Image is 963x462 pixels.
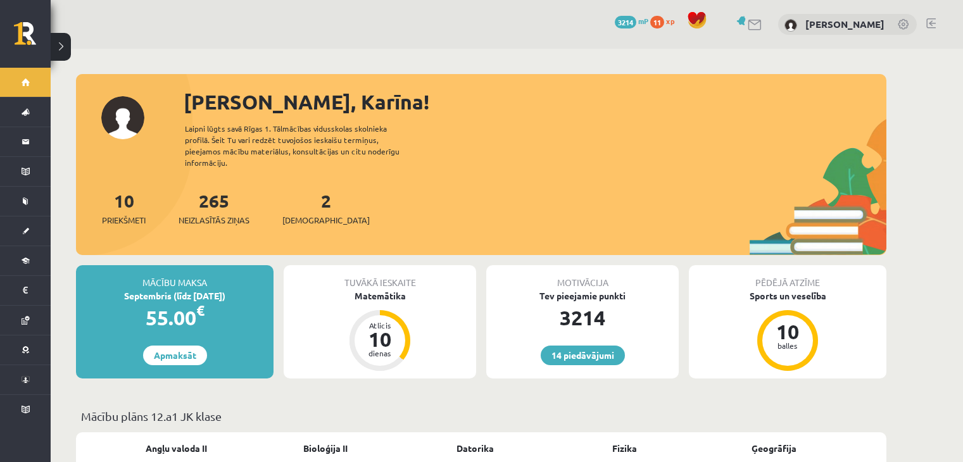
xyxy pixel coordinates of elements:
div: Tev pieejamie punkti [486,289,679,303]
div: [PERSON_NAME], Karīna! [184,87,886,117]
span: Priekšmeti [102,214,146,227]
span: € [196,301,205,320]
div: 10 [769,322,807,342]
span: mP [638,16,648,26]
a: Bioloģija II [303,442,348,455]
span: 3214 [615,16,636,28]
div: balles [769,342,807,349]
div: Sports un veselība [689,289,886,303]
a: 14 piedāvājumi [541,346,625,365]
p: Mācību plāns 12.a1 JK klase [81,408,881,425]
a: 11 xp [650,16,681,26]
div: Septembris (līdz [DATE]) [76,289,274,303]
span: [DEMOGRAPHIC_DATA] [282,214,370,227]
a: Matemātika Atlicis 10 dienas [284,289,476,373]
a: Ģeogrāfija [752,442,796,455]
div: Mācību maksa [76,265,274,289]
div: Matemātika [284,289,476,303]
div: 55.00 [76,303,274,333]
div: Pēdējā atzīme [689,265,886,289]
div: 10 [361,329,399,349]
div: Laipni lūgts savā Rīgas 1. Tālmācības vidusskolas skolnieka profilā. Šeit Tu vari redzēt tuvojošo... [185,123,422,168]
a: [PERSON_NAME] [805,18,884,30]
a: Apmaksāt [143,346,207,365]
span: 11 [650,16,664,28]
a: Sports un veselība 10 balles [689,289,886,373]
a: 2[DEMOGRAPHIC_DATA] [282,189,370,227]
a: 3214 mP [615,16,648,26]
div: 3214 [486,303,679,333]
span: Neizlasītās ziņas [179,214,249,227]
a: 10Priekšmeti [102,189,146,227]
div: Motivācija [486,265,679,289]
img: Karīna Caune [784,19,797,32]
a: Angļu valoda II [146,442,207,455]
a: Rīgas 1. Tālmācības vidusskola [14,22,51,54]
a: 265Neizlasītās ziņas [179,189,249,227]
div: Atlicis [361,322,399,329]
span: xp [666,16,674,26]
a: Datorika [456,442,494,455]
div: dienas [361,349,399,357]
div: Tuvākā ieskaite [284,265,476,289]
a: Fizika [612,442,637,455]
